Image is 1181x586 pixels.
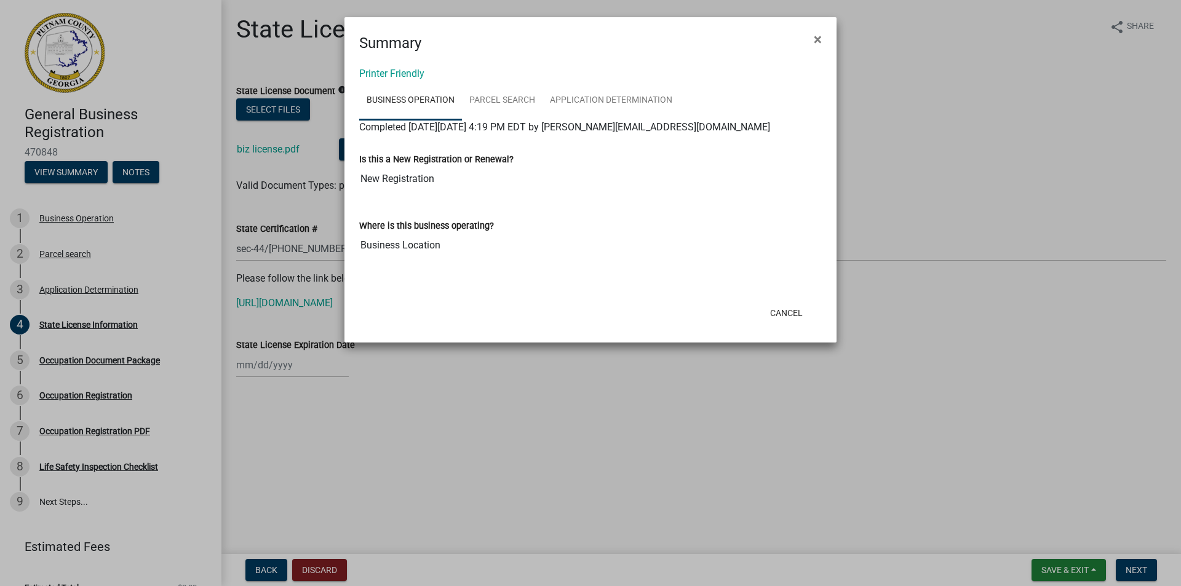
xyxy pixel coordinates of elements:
a: Business Operation [359,81,462,121]
a: Parcel search [462,81,543,121]
button: Close [804,22,832,57]
span: Completed [DATE][DATE] 4:19 PM EDT by [PERSON_NAME][EMAIL_ADDRESS][DOMAIN_NAME] [359,121,770,133]
h4: Summary [359,32,421,54]
a: Printer Friendly [359,68,424,79]
label: Is this a New Registration or Renewal? [359,156,514,164]
span: × [814,31,822,48]
label: Where is this business operating? [359,222,494,231]
button: Cancel [760,302,813,324]
a: Application Determination [543,81,680,121]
